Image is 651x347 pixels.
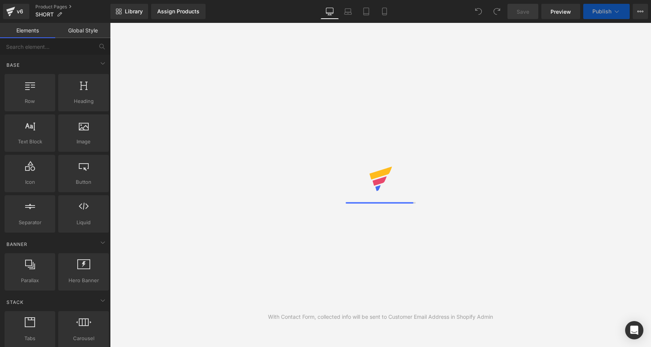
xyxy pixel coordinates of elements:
a: v6 [3,4,29,19]
span: Heading [61,97,107,105]
a: Global Style [55,23,110,38]
span: Button [61,178,107,186]
div: v6 [15,6,25,16]
a: Desktop [321,4,339,19]
span: Row [7,97,53,105]
a: Mobile [375,4,394,19]
button: Publish [583,4,630,19]
span: SHORT [35,11,54,18]
span: Liquid [61,218,107,227]
span: Banner [6,241,28,248]
span: Text Block [7,138,53,146]
a: Product Pages [35,4,110,10]
button: Undo [471,4,486,19]
div: Open Intercom Messenger [625,321,643,339]
div: Assign Products [157,8,199,14]
span: Parallax [7,276,53,284]
span: Separator [7,218,53,227]
a: Laptop [339,4,357,19]
span: Icon [7,178,53,186]
button: More [633,4,648,19]
a: Tablet [357,4,375,19]
span: Publish [592,8,611,14]
a: Preview [541,4,580,19]
span: Library [125,8,143,15]
div: With Contact Form, collected info will be sent to Customer Email Address in Shopify Admin [268,313,493,321]
span: Preview [550,8,571,16]
span: Tabs [7,334,53,342]
span: Stack [6,299,24,306]
span: Image [61,138,107,146]
button: Redo [489,4,504,19]
span: Carousel [61,334,107,342]
span: Base [6,61,21,69]
a: New Library [110,4,148,19]
span: Save [517,8,529,16]
span: Hero Banner [61,276,107,284]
